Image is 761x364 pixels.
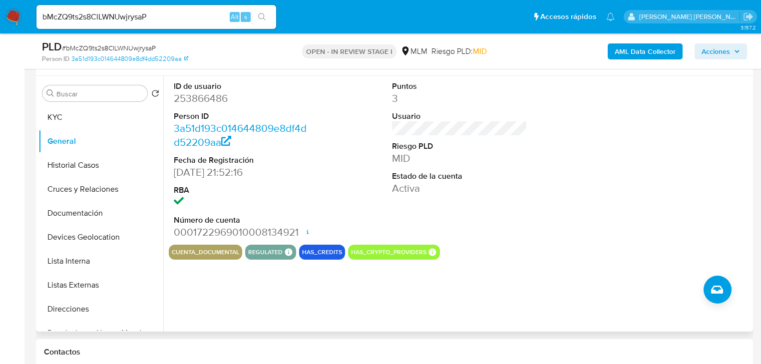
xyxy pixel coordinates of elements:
[174,91,309,105] dd: 253866486
[174,165,309,179] dd: [DATE] 21:52:16
[174,225,309,239] dd: 0001722969010008134921
[38,297,163,321] button: Direcciones
[231,12,239,21] span: Alt
[44,347,745,357] h1: Contactos
[174,185,309,196] dt: RBA
[56,89,143,98] input: Buscar
[174,155,309,166] dt: Fecha de Registración
[248,250,283,254] button: regulated
[42,54,69,63] b: Person ID
[38,153,163,177] button: Historial Casos
[392,81,527,92] dt: Puntos
[38,321,163,345] button: Restricciones Nuevo Mundo
[473,45,487,57] span: MID
[695,43,747,59] button: Acciones
[302,250,342,254] button: has_credits
[42,38,62,54] b: PLD
[36,10,276,23] input: Buscar usuario o caso...
[38,201,163,225] button: Documentación
[351,250,426,254] button: has_crypto_providers
[302,44,396,58] p: OPEN - IN REVIEW STAGE I
[151,89,159,100] button: Volver al orden por defecto
[174,215,309,226] dt: Número de cuenta
[400,46,427,57] div: MLM
[46,89,54,97] button: Buscar
[392,171,527,182] dt: Estado de la cuenta
[174,121,307,149] a: 3a51d193c014644809e8df4dd52209aa
[639,12,740,21] p: michelleangelica.rodriguez@mercadolibre.com.mx
[741,23,756,31] span: 3.157.2
[540,11,596,22] span: Accesos rápidos
[702,43,730,59] span: Acciones
[743,11,754,22] a: Salir
[392,111,527,122] dt: Usuario
[252,10,272,24] button: search-icon
[392,151,527,165] dd: MID
[392,181,527,195] dd: Activa
[392,141,527,152] dt: Riesgo PLD
[38,249,163,273] button: Lista Interna
[38,129,163,153] button: General
[392,91,527,105] dd: 3
[38,177,163,201] button: Cruces y Relaciones
[38,105,163,129] button: KYC
[38,273,163,297] button: Listas Externas
[71,54,188,63] a: 3a51d193c014644809e8df4dd52209aa
[174,81,309,92] dt: ID de usuario
[244,12,247,21] span: s
[608,43,683,59] button: AML Data Collector
[174,111,309,122] dt: Person ID
[431,46,487,57] span: Riesgo PLD:
[615,43,676,59] b: AML Data Collector
[606,12,615,21] a: Notificaciones
[172,250,239,254] button: cuenta_documental
[38,225,163,249] button: Devices Geolocation
[62,43,156,53] span: # bMcZQ9ts2s8ClLWNUwjrysaP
